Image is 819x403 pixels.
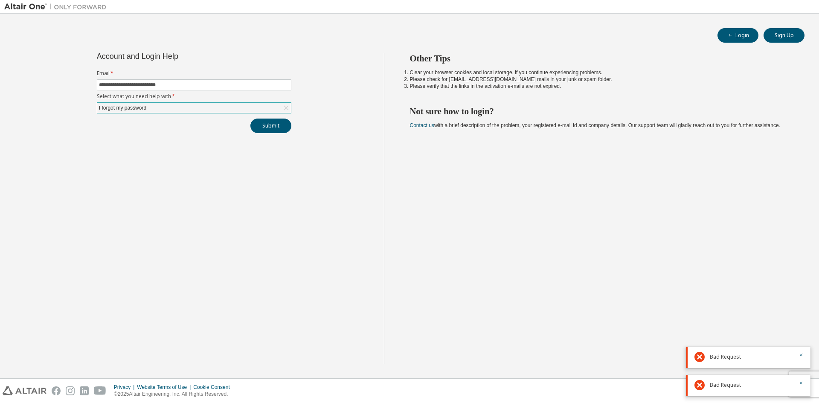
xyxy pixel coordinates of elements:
div: I forgot my password [97,103,291,113]
span: with a brief description of the problem, your registered e-mail id and company details. Our suppo... [410,122,780,128]
div: Privacy [114,384,137,391]
h2: Not sure how to login? [410,106,790,117]
li: Please check for [EMAIL_ADDRESS][DOMAIN_NAME] mails in your junk or spam folder. [410,76,790,83]
div: Website Terms of Use [137,384,193,391]
button: Login [717,28,758,43]
span: Bad Request [710,354,741,360]
img: youtube.svg [94,386,106,395]
img: Altair One [4,3,111,11]
div: Account and Login Help [97,53,253,60]
img: linkedin.svg [80,386,89,395]
li: Clear your browser cookies and local storage, if you continue experiencing problems. [410,69,790,76]
div: I forgot my password [98,103,148,113]
p: © 2025 Altair Engineering, Inc. All Rights Reserved. [114,391,235,398]
button: Sign Up [764,28,804,43]
label: Email [97,70,291,77]
img: instagram.svg [66,386,75,395]
a: Contact us [410,122,434,128]
label: Select what you need help with [97,93,291,100]
span: Bad Request [710,382,741,389]
h2: Other Tips [410,53,790,64]
div: Cookie Consent [193,384,235,391]
li: Please verify that the links in the activation e-mails are not expired. [410,83,790,90]
img: facebook.svg [52,386,61,395]
button: Submit [250,119,291,133]
img: altair_logo.svg [3,386,46,395]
